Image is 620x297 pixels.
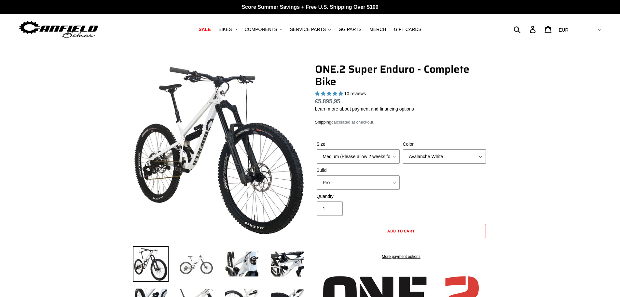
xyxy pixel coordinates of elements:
[269,246,305,282] img: Load image into Gallery viewer, ONE.2 Super Enduro - Complete Bike
[369,27,386,32] span: MERCH
[315,98,340,105] span: €5.895,95
[317,224,486,238] button: Add to cart
[178,246,214,282] img: Load image into Gallery viewer, ONE.2 Super Enduro - Complete Bike
[315,63,488,88] h1: ONE.2 Super Enduro - Complete Bike
[344,91,366,96] span: 10 reviews
[517,22,534,37] input: Search
[199,27,211,32] span: SALE
[366,25,389,34] a: MERCH
[394,27,421,32] span: GIFT CARDS
[241,25,285,34] button: COMPONENTS
[317,193,400,200] label: Quantity
[315,91,344,96] span: 5.00 stars
[315,120,332,125] a: Shipping
[133,246,169,282] img: Load image into Gallery viewer, ONE.2 Super Enduro - Complete Bike
[315,106,414,111] a: Learn more about payment and financing options
[195,25,214,34] a: SALE
[224,246,260,282] img: Load image into Gallery viewer, ONE.2 Super Enduro - Complete Bike
[215,25,240,34] button: BIKES
[403,141,486,148] label: Color
[245,27,277,32] span: COMPONENTS
[315,119,488,126] div: calculated at checkout.
[335,25,365,34] a: GG PARTS
[218,27,232,32] span: BIKES
[317,254,486,260] a: More payment options
[18,19,99,40] img: Canfield Bikes
[317,141,400,148] label: Size
[290,27,326,32] span: SERVICE PARTS
[317,167,400,174] label: Build
[387,228,415,234] span: Add to cart
[287,25,334,34] button: SERVICE PARTS
[391,25,425,34] a: GIFT CARDS
[338,27,362,32] span: GG PARTS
